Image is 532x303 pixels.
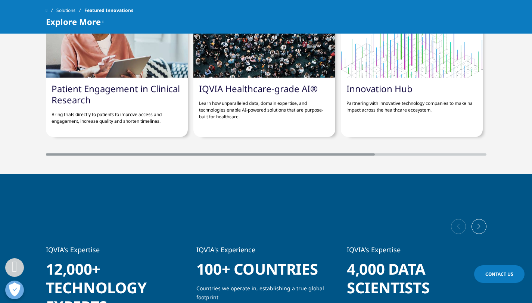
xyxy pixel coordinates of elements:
span: Contact Us [485,271,513,277]
div: Next slide [472,219,486,234]
button: Open Preferences [5,281,24,299]
p: Bring trials directly to patients to improve access and engagement, increase quality and shorten ... [52,106,182,125]
a: Solutions [56,4,84,17]
a: IQVIA Healthcare-grade AI® [199,82,318,95]
span: Explore More [46,17,101,26]
p: Learn how unparalleled data, domain expertise, and technologies enable AI-powered solutions that ... [199,94,330,120]
a: Patient Engagement in Clinical Research [52,82,180,106]
h1: 4,000 data scientists [347,260,486,303]
a: Contact Us [474,265,525,283]
h1: 100+ countries [196,260,336,284]
a: Innovation Hub [346,82,413,95]
p: Partnering with innovative technology companies to make na impact across the healthcare ecosystem. [346,94,477,113]
h5: IQVIA's Expertise [46,245,185,260]
span: Featured Innovations [84,4,133,17]
h5: IQVIA's Experience [196,245,336,260]
h5: IQVIA's Expertise [347,245,486,260]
